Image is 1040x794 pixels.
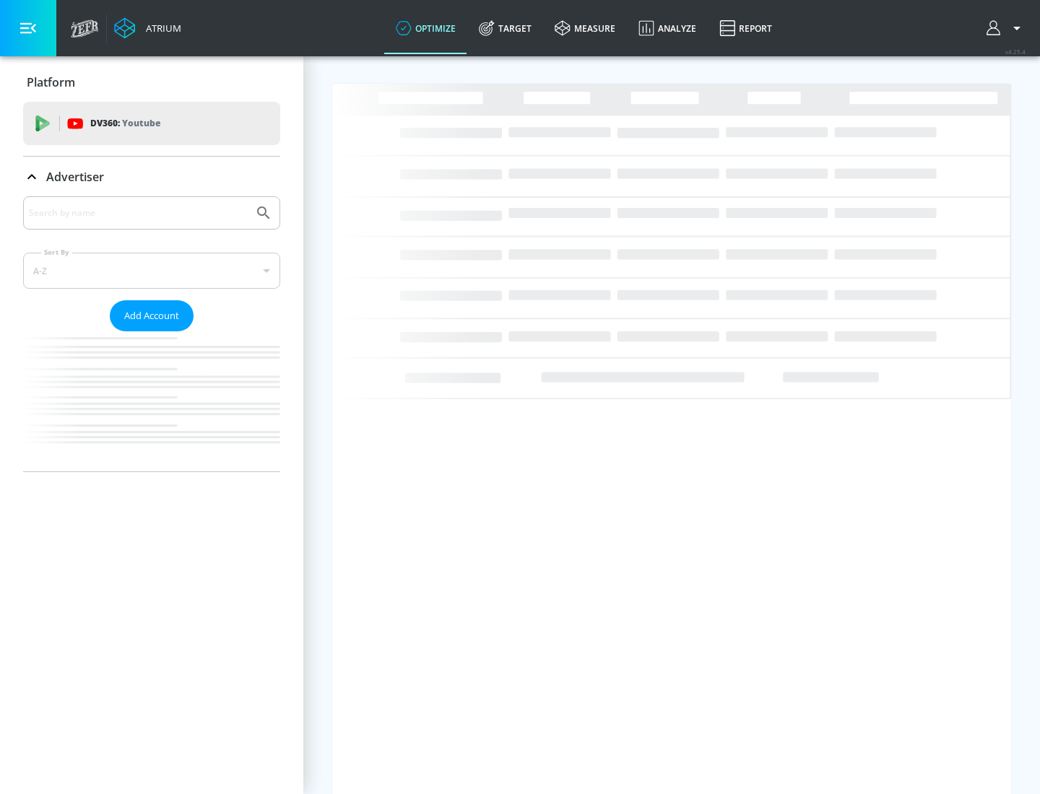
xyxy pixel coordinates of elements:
a: Analyze [627,2,708,54]
button: Add Account [110,300,194,331]
div: Advertiser [23,196,280,471]
div: Atrium [140,22,181,35]
span: Add Account [124,307,179,324]
p: Platform [27,74,75,90]
div: DV360: Youtube [23,102,280,145]
p: DV360: [90,115,160,131]
p: Youtube [122,115,160,131]
nav: list of Advertiser [23,331,280,471]
div: A-Z [23,253,280,289]
input: Search by name [29,204,248,222]
p: Advertiser [46,169,104,185]
label: Sort By [41,248,72,257]
a: measure [543,2,627,54]
a: optimize [384,2,467,54]
a: Atrium [114,17,181,39]
div: Advertiser [23,157,280,197]
span: v 4.25.4 [1005,48,1026,56]
a: Target [467,2,543,54]
div: Platform [23,62,280,102]
a: Report [708,2,784,54]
